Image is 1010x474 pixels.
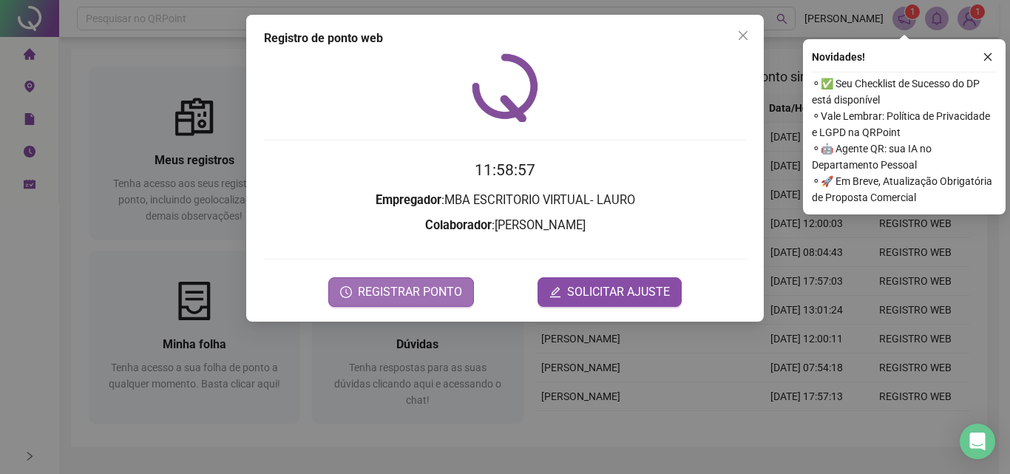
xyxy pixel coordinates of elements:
[264,191,746,210] h3: : MBA ESCRITORIO VIRTUAL- LAURO
[731,24,755,47] button: Close
[538,277,682,307] button: editSOLICITAR AJUSTE
[358,283,462,301] span: REGISTRAR PONTO
[472,53,538,122] img: QRPoint
[264,216,746,235] h3: : [PERSON_NAME]
[983,52,993,62] span: close
[812,108,997,140] span: ⚬ Vale Lembrar: Política de Privacidade e LGPD na QRPoint
[264,30,746,47] div: Registro de ponto web
[549,286,561,298] span: edit
[425,218,492,232] strong: Colaborador
[567,283,670,301] span: SOLICITAR AJUSTE
[328,277,474,307] button: REGISTRAR PONTO
[737,30,749,41] span: close
[960,424,995,459] div: Open Intercom Messenger
[475,161,535,179] time: 11:58:57
[812,173,997,206] span: ⚬ 🚀 Em Breve, Atualização Obrigatória de Proposta Comercial
[812,75,997,108] span: ⚬ ✅ Seu Checklist de Sucesso do DP está disponível
[812,49,865,65] span: Novidades !
[340,286,352,298] span: clock-circle
[812,140,997,173] span: ⚬ 🤖 Agente QR: sua IA no Departamento Pessoal
[376,193,441,207] strong: Empregador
